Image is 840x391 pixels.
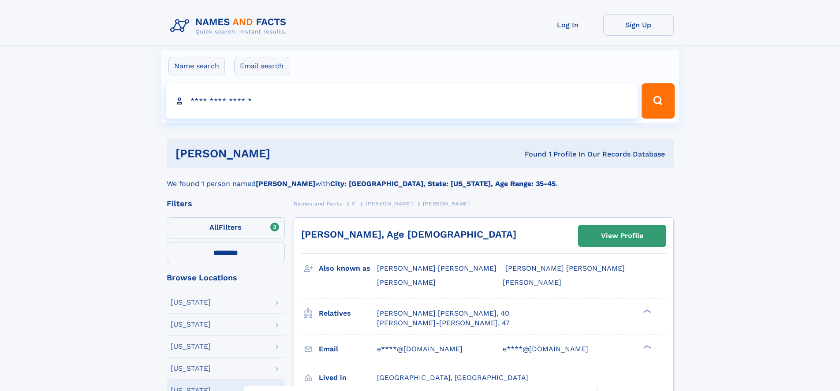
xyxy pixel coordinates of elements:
[209,223,219,231] span: All
[377,373,528,382] span: [GEOGRAPHIC_DATA], [GEOGRAPHIC_DATA]
[167,274,285,282] div: Browse Locations
[503,278,561,287] span: [PERSON_NAME]
[579,225,666,246] a: View Profile
[642,83,674,119] button: Search Button
[366,201,413,207] span: [PERSON_NAME]
[256,179,315,188] b: [PERSON_NAME]
[505,264,625,272] span: [PERSON_NAME] [PERSON_NAME]
[601,226,643,246] div: View Profile
[171,321,211,328] div: [US_STATE]
[352,198,356,209] a: C
[319,306,377,321] h3: Relatives
[603,14,674,36] a: Sign Up
[171,343,211,350] div: [US_STATE]
[377,318,510,328] a: [PERSON_NAME]-[PERSON_NAME], 47
[167,168,674,189] div: We found 1 person named with .
[167,217,285,238] label: Filters
[423,201,470,207] span: [PERSON_NAME]
[366,198,413,209] a: [PERSON_NAME]
[319,261,377,276] h3: Also known as
[167,14,294,38] img: Logo Names and Facts
[166,83,638,119] input: search input
[377,309,509,318] a: [PERSON_NAME] [PERSON_NAME], 40
[175,148,398,159] h1: [PERSON_NAME]
[533,14,603,36] a: Log In
[234,57,289,75] label: Email search
[397,149,665,159] div: Found 1 Profile In Our Records Database
[319,370,377,385] h3: Lived in
[319,342,377,357] h3: Email
[171,299,211,306] div: [US_STATE]
[377,278,436,287] span: [PERSON_NAME]
[330,179,556,188] b: City: [GEOGRAPHIC_DATA], State: [US_STATE], Age Range: 35-45
[377,264,497,272] span: [PERSON_NAME] [PERSON_NAME]
[301,229,516,240] a: [PERSON_NAME], Age [DEMOGRAPHIC_DATA]
[641,308,652,314] div: ❯
[352,201,356,207] span: C
[171,365,211,372] div: [US_STATE]
[294,198,342,209] a: Names and Facts
[167,200,285,208] div: Filters
[168,57,225,75] label: Name search
[641,344,652,350] div: ❯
